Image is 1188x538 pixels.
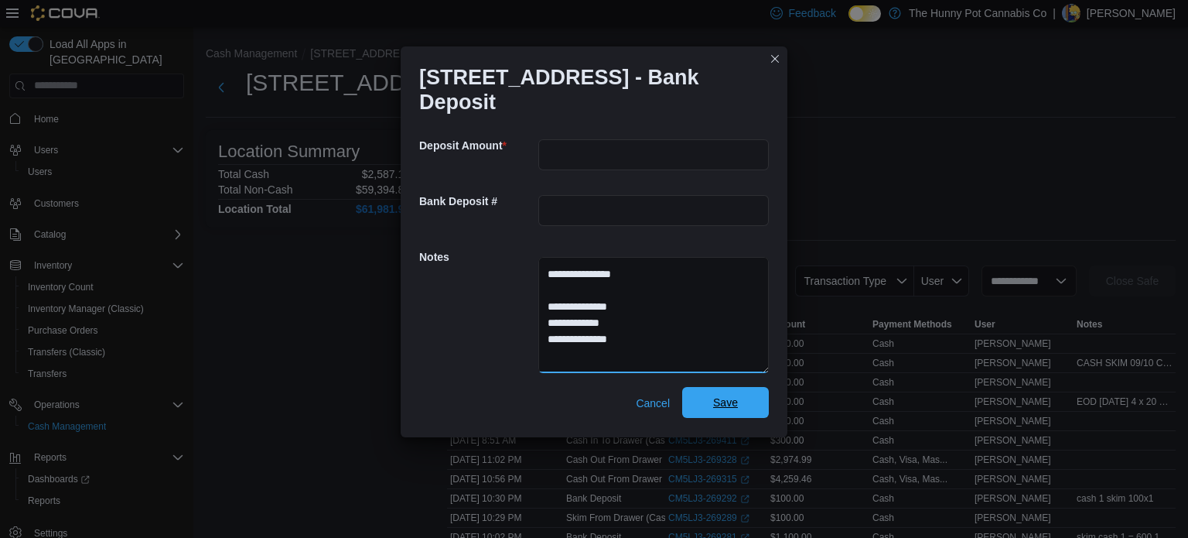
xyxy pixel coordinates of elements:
[682,387,769,418] button: Save
[419,65,756,115] h1: [STREET_ADDRESS] - Bank Deposit
[419,186,535,217] h5: Bank Deposit #
[419,130,535,161] h5: Deposit Amount
[630,388,676,419] button: Cancel
[419,242,535,272] h5: Notes
[713,395,738,410] span: Save
[766,50,784,68] button: Closes this modal window
[636,396,670,411] span: Cancel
